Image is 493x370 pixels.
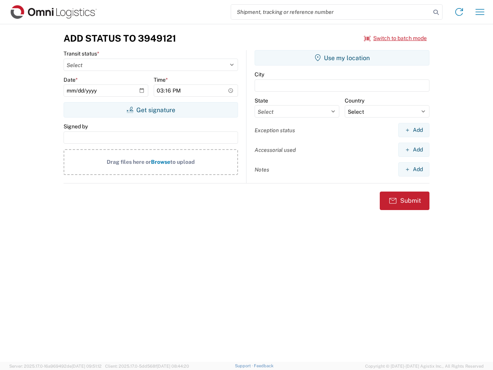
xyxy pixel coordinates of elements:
[231,5,431,19] input: Shipment, tracking or reference number
[255,127,295,134] label: Exception status
[151,159,170,165] span: Browse
[398,143,429,157] button: Add
[105,364,189,368] span: Client: 2025.17.0-5dd568f
[254,363,273,368] a: Feedback
[255,146,296,153] label: Accessorial used
[170,159,195,165] span: to upload
[255,50,429,66] button: Use my location
[235,363,254,368] a: Support
[255,166,269,173] label: Notes
[64,76,78,83] label: Date
[398,123,429,137] button: Add
[107,159,151,165] span: Drag files here or
[64,123,88,130] label: Signed by
[365,363,484,370] span: Copyright © [DATE]-[DATE] Agistix Inc., All Rights Reserved
[398,162,429,177] button: Add
[64,102,238,118] button: Get signature
[64,33,176,44] h3: Add Status to 3949121
[157,364,189,368] span: [DATE] 08:44:20
[345,97,364,104] label: Country
[64,50,99,57] label: Transit status
[9,364,102,368] span: Server: 2025.17.0-16a969492de
[255,71,264,78] label: City
[364,32,427,45] button: Switch to batch mode
[154,76,168,83] label: Time
[255,97,268,104] label: State
[72,364,102,368] span: [DATE] 09:51:12
[380,192,429,210] button: Submit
